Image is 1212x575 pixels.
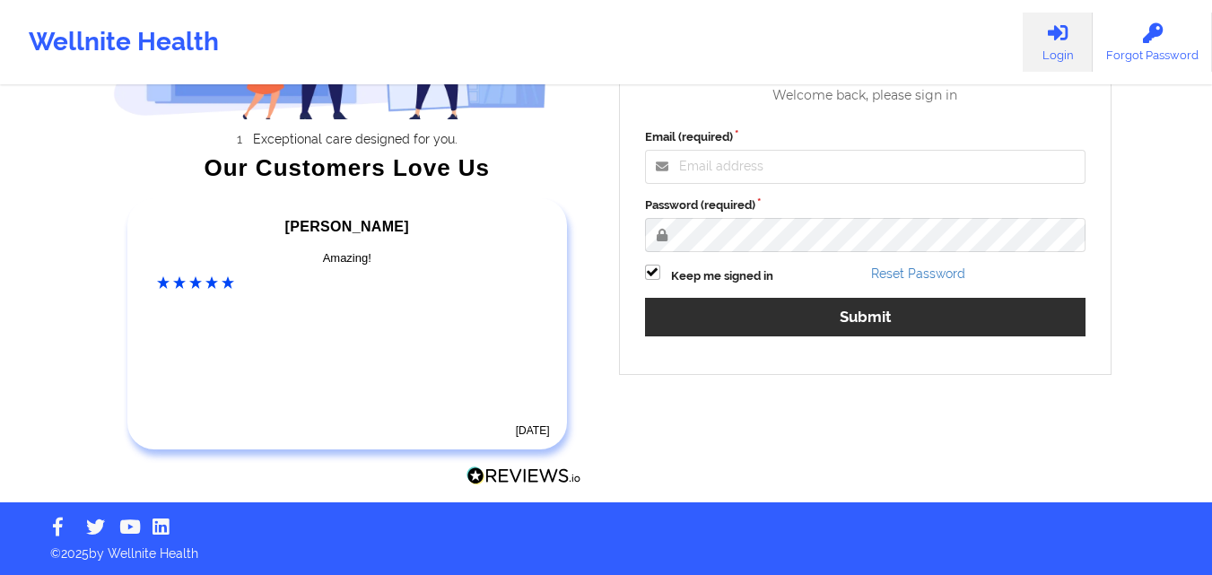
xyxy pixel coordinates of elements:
[632,88,1099,103] div: Welcome back, please sign in
[1023,13,1093,72] a: Login
[157,249,537,267] div: Amazing!
[113,159,581,177] div: Our Customers Love Us
[871,266,965,281] a: Reset Password
[285,219,409,234] span: [PERSON_NAME]
[129,132,581,146] li: Exceptional care designed for you.
[645,150,1086,184] input: Email address
[466,466,581,490] a: Reviews.io Logo
[466,466,581,485] img: Reviews.io Logo
[645,298,1086,336] button: Submit
[38,532,1174,562] p: © 2025 by Wellnite Health
[1093,13,1212,72] a: Forgot Password
[645,128,1086,146] label: Email (required)
[645,196,1086,214] label: Password (required)
[671,267,773,285] label: Keep me signed in
[516,424,550,437] time: [DATE]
